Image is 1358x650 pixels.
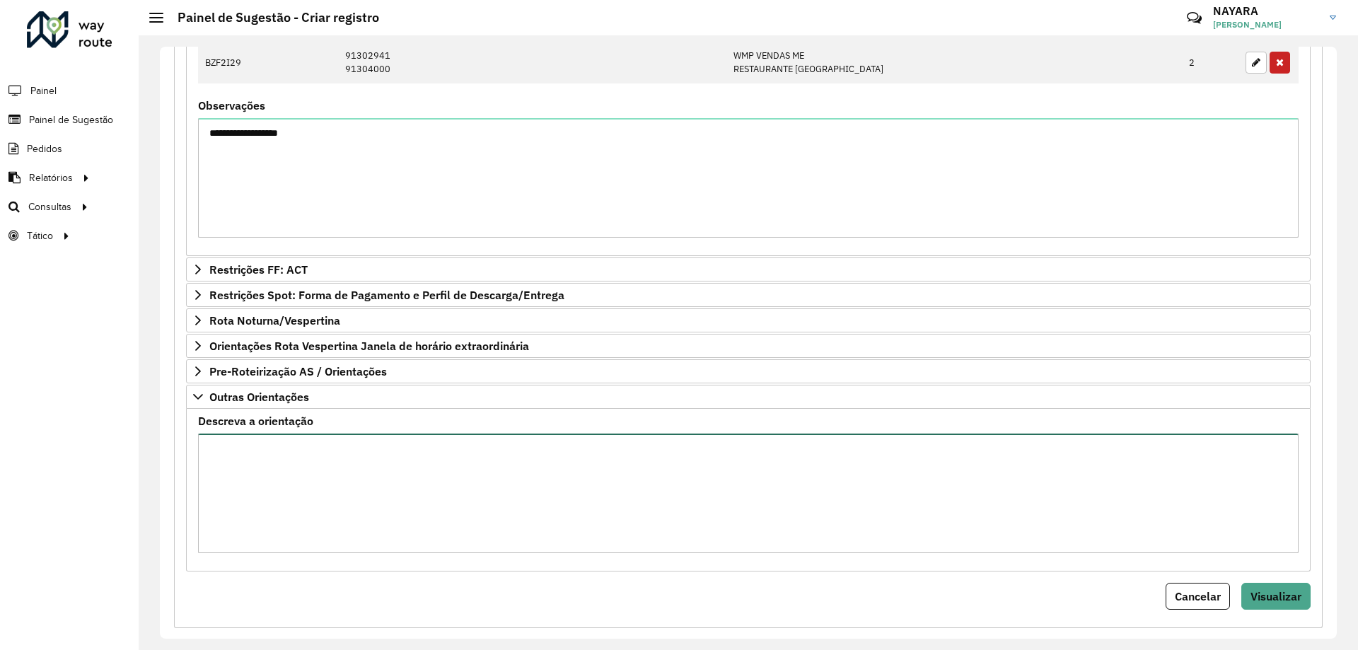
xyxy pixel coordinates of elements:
[186,385,1311,409] a: Outras Orientações
[209,264,308,275] span: Restrições FF: ACT
[1182,42,1238,83] td: 2
[1179,3,1209,33] a: Contato Rápido
[29,170,73,185] span: Relatórios
[1213,4,1319,18] h3: NAYARA
[186,334,1311,358] a: Orientações Rota Vespertina Janela de horário extraordinária
[209,340,529,352] span: Orientações Rota Vespertina Janela de horário extraordinária
[1213,18,1319,31] span: [PERSON_NAME]
[1175,589,1221,603] span: Cancelar
[27,228,53,243] span: Tático
[1250,589,1301,603] span: Visualizar
[30,83,57,98] span: Painel
[209,391,309,402] span: Outras Orientações
[27,141,62,156] span: Pedidos
[186,308,1311,332] a: Rota Noturna/Vespertina
[186,257,1311,282] a: Restrições FF: ACT
[209,289,564,301] span: Restrições Spot: Forma de Pagamento e Perfil de Descarga/Entrega
[29,112,113,127] span: Painel de Sugestão
[726,42,1181,83] td: WMP VENDAS ME RESTAURANTE [GEOGRAPHIC_DATA]
[198,412,313,429] label: Descreva a orientação
[28,199,71,214] span: Consultas
[186,409,1311,571] div: Outras Orientações
[198,97,265,114] label: Observações
[1166,583,1230,610] button: Cancelar
[209,366,387,377] span: Pre-Roteirização AS / Orientações
[186,359,1311,383] a: Pre-Roteirização AS / Orientações
[209,315,340,326] span: Rota Noturna/Vespertina
[1241,583,1311,610] button: Visualizar
[186,283,1311,307] a: Restrições Spot: Forma de Pagamento e Perfil de Descarga/Entrega
[338,42,726,83] td: 91302941 91304000
[198,42,338,83] td: BZF2I29
[163,10,379,25] h2: Painel de Sugestão - Criar registro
